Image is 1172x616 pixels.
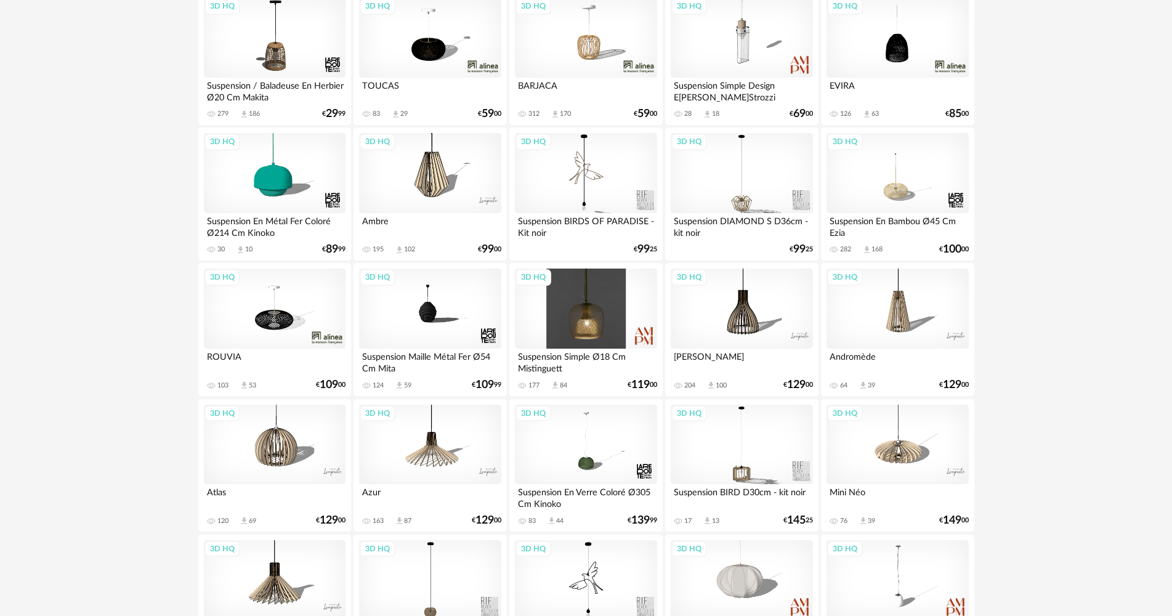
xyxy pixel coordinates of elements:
[706,381,716,390] span: Download icon
[322,245,346,254] div: € 99
[840,517,847,525] div: 76
[671,405,707,421] div: 3D HQ
[939,381,969,389] div: € 00
[240,381,249,390] span: Download icon
[671,349,812,373] div: [PERSON_NAME]
[354,263,506,396] a: 3D HQ Suspension Maille Métal Fer Ø54 Cm Mita 124 Download icon 59 €10999
[472,516,501,525] div: € 00
[373,245,384,254] div: 195
[404,245,415,254] div: 102
[631,516,650,525] span: 139
[665,263,818,396] a: 3D HQ [PERSON_NAME] 204 Download icon 100 €12900
[945,110,969,118] div: € 00
[475,381,494,389] span: 109
[671,484,812,509] div: Suspension BIRD D30cm - kit noir
[249,517,256,525] div: 69
[634,245,657,254] div: € 25
[871,245,883,254] div: 168
[354,128,506,261] a: 3D HQ Ambre 195 Download icon 102 €9900
[359,484,501,509] div: Azur
[245,245,253,254] div: 10
[509,128,662,261] a: 3D HQ Suspension BIRDS OF PARADISE - Kit noir €9925
[871,110,879,118] div: 63
[360,541,395,557] div: 3D HQ
[217,381,228,390] div: 103
[712,110,719,118] div: 18
[551,381,560,390] span: Download icon
[515,541,551,557] div: 3D HQ
[373,110,380,118] div: 83
[684,110,692,118] div: 28
[217,110,228,118] div: 279
[827,269,863,285] div: 3D HQ
[949,110,961,118] span: 85
[236,245,245,254] span: Download icon
[939,516,969,525] div: € 00
[703,516,712,525] span: Download icon
[515,134,551,150] div: 3D HQ
[943,516,961,525] span: 149
[628,516,657,525] div: € 99
[320,516,338,525] span: 129
[198,399,351,532] a: 3D HQ Atlas 120 Download icon 69 €12900
[840,245,851,254] div: 282
[551,110,560,119] span: Download icon
[821,399,974,532] a: 3D HQ Mini Néo 76 Download icon 39 €14900
[391,110,400,119] span: Download icon
[826,484,968,509] div: Mini Néo
[240,110,249,119] span: Download icon
[868,517,875,525] div: 39
[859,516,868,525] span: Download icon
[204,541,240,557] div: 3D HQ
[204,134,240,150] div: 3D HQ
[826,349,968,373] div: Andromède
[939,245,969,254] div: € 00
[204,78,346,102] div: Suspension / Baladeuse En Herbier Ø20 Cm Makita
[665,399,818,532] a: 3D HQ Suspension BIRD D30cm - kit noir 17 Download icon 13 €14525
[204,213,346,238] div: Suspension En Métal Fer Coloré Ø214 Cm Kinoko
[360,134,395,150] div: 3D HQ
[316,516,346,525] div: € 00
[515,349,657,373] div: Suspension Simple Ø18 Cm Mistinguett
[198,263,351,396] a: 3D HQ ROUVIA 103 Download icon 53 €10900
[793,110,806,118] span: 69
[249,381,256,390] div: 53
[359,213,501,238] div: Ambre
[354,399,506,532] a: 3D HQ Azur 163 Download icon 87 €12900
[943,381,961,389] span: 129
[528,110,540,118] div: 312
[359,349,501,373] div: Suspension Maille Métal Fer Ø54 Cm Mita
[665,128,818,261] a: 3D HQ Suspension DIAMOND S D36cm - kit noir €9925
[821,128,974,261] a: 3D HQ Suspension En Bambou Ø45 Cm Ezia 282 Download icon 168 €10000
[482,245,494,254] span: 99
[320,381,338,389] span: 109
[783,516,813,525] div: € 25
[404,517,411,525] div: 87
[395,245,404,254] span: Download icon
[240,516,249,525] span: Download icon
[528,517,536,525] div: 83
[712,517,719,525] div: 13
[395,516,404,525] span: Download icon
[198,128,351,261] a: 3D HQ Suspension En Métal Fer Coloré Ø214 Cm Kinoko 30 Download icon 10 €8999
[204,405,240,421] div: 3D HQ
[862,110,871,119] span: Download icon
[515,269,551,285] div: 3D HQ
[400,110,408,118] div: 29
[827,405,863,421] div: 3D HQ
[326,245,338,254] span: 89
[637,245,650,254] span: 99
[249,110,260,118] div: 186
[204,349,346,373] div: ROUVIA
[316,381,346,389] div: € 00
[404,381,411,390] div: 59
[528,381,540,390] div: 177
[217,517,228,525] div: 120
[326,110,338,118] span: 29
[671,213,812,238] div: Suspension DIAMOND S D36cm - kit noir
[637,110,650,118] span: 59
[716,381,727,390] div: 100
[472,381,501,389] div: € 99
[547,516,556,525] span: Download icon
[478,245,501,254] div: € 00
